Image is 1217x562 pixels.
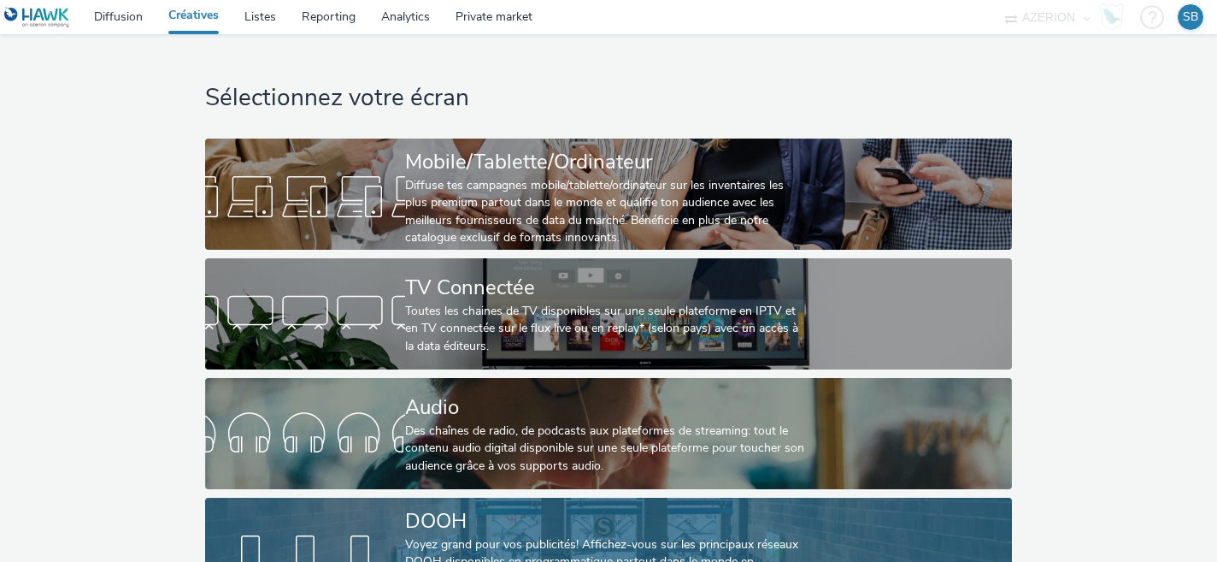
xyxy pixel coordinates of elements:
div: TV Connectée [405,273,805,303]
div: Toutes les chaines de TV disponibles sur une seule plateforme en IPTV et en TV connectée sur le f... [405,303,805,355]
img: undefined Logo [4,7,70,28]
a: Hawk Academy [1099,3,1132,31]
div: Diffuse tes campagnes mobile/tablette/ordinateur sur les inventaires les plus premium partout dan... [405,177,805,247]
div: Des chaînes de radio, de podcasts aux plateformes de streaming: tout le contenu audio digital dis... [405,423,805,475]
a: TV ConnectéeToutes les chaines de TV disponibles sur une seule plateforme en IPTV et en TV connec... [205,258,1013,370]
h1: Sélectionnez votre écran [205,82,1013,115]
div: SB [1183,4,1198,30]
a: Mobile/Tablette/OrdinateurDiffuse tes campagnes mobile/tablette/ordinateur sur les inventaires le... [205,139,1013,250]
a: AudioDes chaînes de radio, de podcasts aux plateformes de streaming: tout le contenu audio digita... [205,378,1013,489]
img: Hawk Academy [1099,3,1125,31]
div: DOOH [405,506,805,536]
div: Audio [405,393,805,423]
div: Mobile/Tablette/Ordinateur [405,147,805,177]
